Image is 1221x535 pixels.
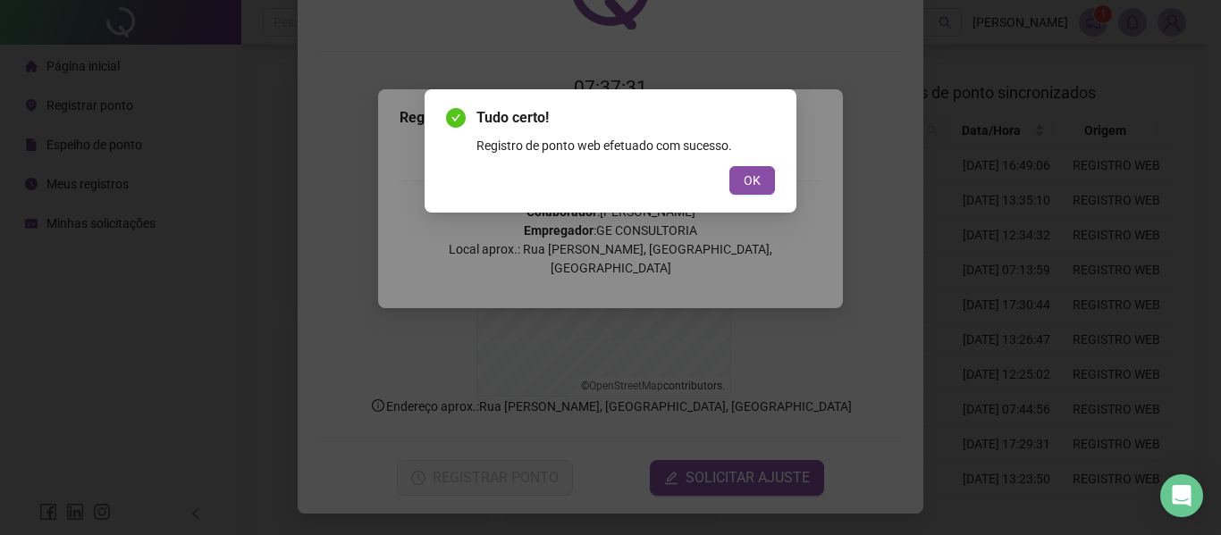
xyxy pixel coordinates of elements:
div: Open Intercom Messenger [1160,474,1203,517]
button: OK [729,166,775,195]
div: Registro de ponto web efetuado com sucesso. [476,136,775,155]
span: OK [744,171,761,190]
span: Tudo certo! [476,107,775,129]
span: check-circle [446,108,466,128]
